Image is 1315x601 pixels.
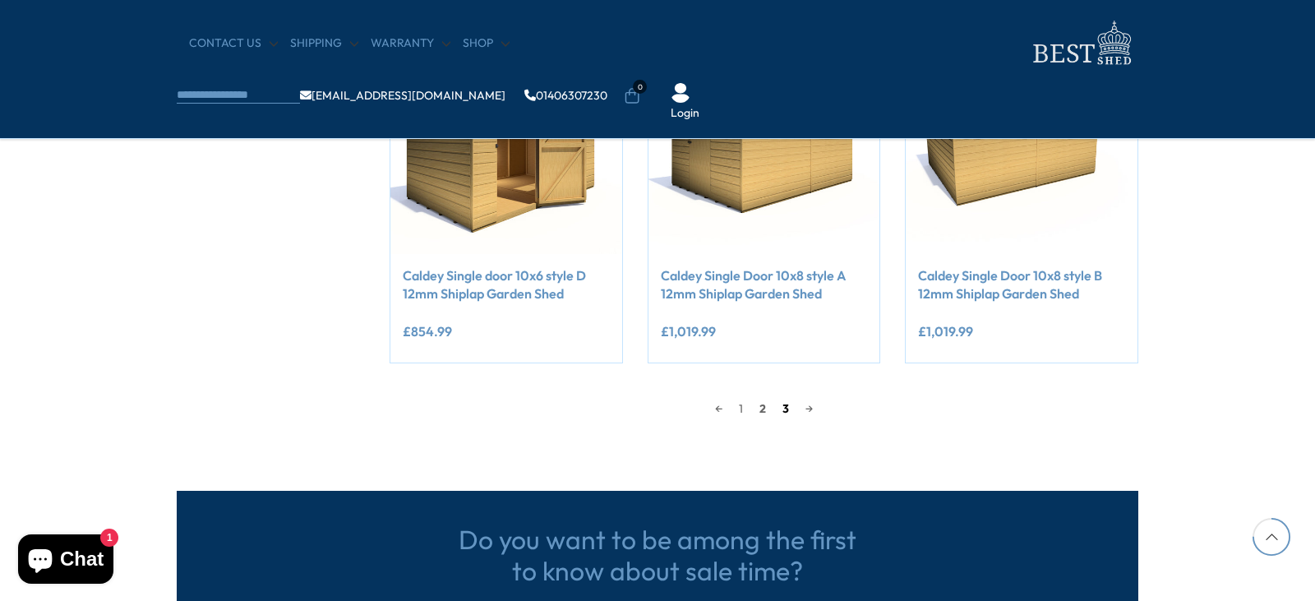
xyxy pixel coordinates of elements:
ins: £1,019.99 [661,325,716,338]
a: Caldey Single Door 10x8 style B 12mm Shiplap Garden Shed [918,266,1125,303]
a: Caldey Single door 10x6 style D 12mm Shiplap Garden Shed [403,266,610,303]
h3: Do you want to be among the first to know about sale time? [452,524,863,587]
a: CONTACT US [189,35,278,52]
a: 0 [624,88,640,104]
a: Caldey Single Door 10x8 style A 12mm Shiplap Garden Shed [661,266,868,303]
a: ← [707,396,731,421]
a: Warranty [371,35,450,52]
a: [EMAIL_ADDRESS][DOMAIN_NAME] [300,90,505,101]
a: → [797,396,821,421]
img: User Icon [671,83,690,103]
ins: £1,019.99 [918,325,973,338]
a: 01406307230 [524,90,607,101]
a: 1 [731,396,751,421]
ins: £854.99 [403,325,452,338]
span: 0 [633,80,647,94]
a: Shop [463,35,510,52]
inbox-online-store-chat: Shopify online store chat [13,534,118,588]
a: Shipping [290,35,358,52]
a: Login [671,105,699,122]
span: 2 [751,396,774,421]
a: 3 [774,396,797,421]
img: logo [1023,16,1138,70]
